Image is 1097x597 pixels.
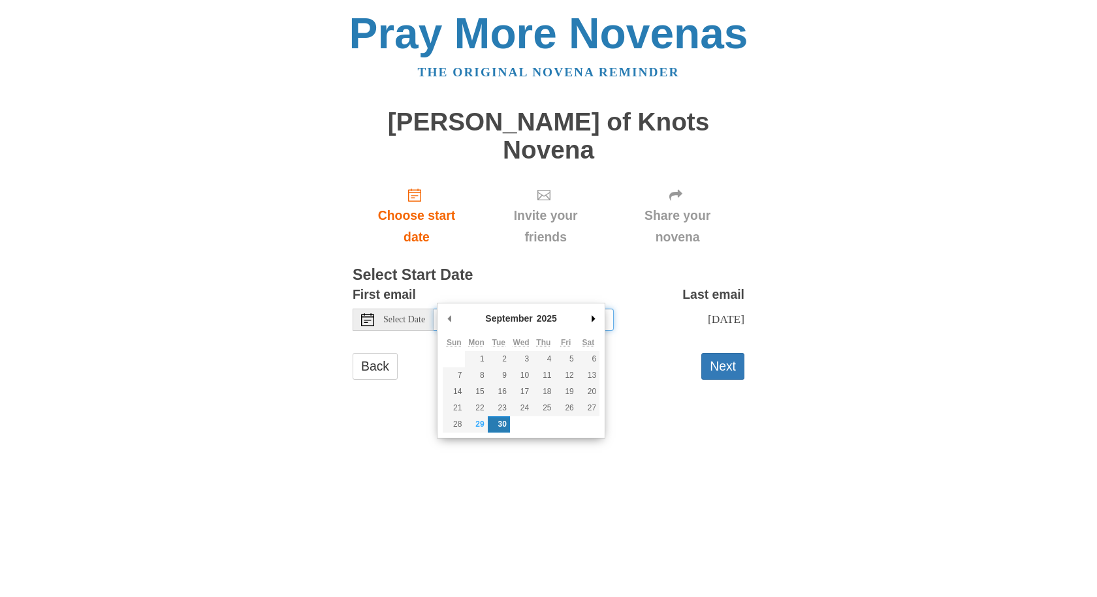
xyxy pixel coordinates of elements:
[510,384,532,400] button: 17
[624,205,731,248] span: Share your novena
[513,338,530,347] abbr: Wednesday
[443,384,465,400] button: 14
[494,205,597,248] span: Invite your friends
[488,400,510,416] button: 23
[488,351,510,367] button: 2
[510,367,532,384] button: 10
[532,400,554,416] button: 25
[555,367,577,384] button: 12
[383,315,425,324] span: Select Date
[353,108,744,164] h1: [PERSON_NAME] of Knots Novena
[577,384,599,400] button: 20
[532,367,554,384] button: 11
[682,284,744,305] label: Last email
[577,351,599,367] button: 6
[510,351,532,367] button: 3
[443,309,456,328] button: Previous Month
[701,353,744,380] button: Next
[577,367,599,384] button: 13
[353,284,416,305] label: First email
[443,416,465,433] button: 28
[418,65,680,79] a: The original novena reminder
[586,309,599,328] button: Next Month
[434,309,614,331] input: Use the arrow keys to pick a date
[555,384,577,400] button: 19
[708,313,744,326] span: [DATE]
[488,367,510,384] button: 9
[492,338,505,347] abbr: Tuesday
[465,351,487,367] button: 1
[555,400,577,416] button: 26
[465,384,487,400] button: 15
[353,177,481,254] a: Choose start date
[353,267,744,284] h3: Select Start Date
[488,416,510,433] button: 30
[483,309,534,328] div: September
[535,309,559,328] div: 2025
[582,338,595,347] abbr: Saturday
[465,367,487,384] button: 8
[366,205,468,248] span: Choose start date
[481,177,611,254] div: Click "Next" to confirm your start date first.
[555,351,577,367] button: 5
[447,338,462,347] abbr: Sunday
[349,9,748,57] a: Pray More Novenas
[611,177,744,254] div: Click "Next" to confirm your start date first.
[443,367,465,384] button: 7
[353,353,398,380] a: Back
[510,400,532,416] button: 24
[532,351,554,367] button: 4
[443,400,465,416] button: 21
[577,400,599,416] button: 27
[465,416,487,433] button: 29
[532,384,554,400] button: 18
[536,338,550,347] abbr: Thursday
[561,338,571,347] abbr: Friday
[465,400,487,416] button: 22
[488,384,510,400] button: 16
[468,338,485,347] abbr: Monday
